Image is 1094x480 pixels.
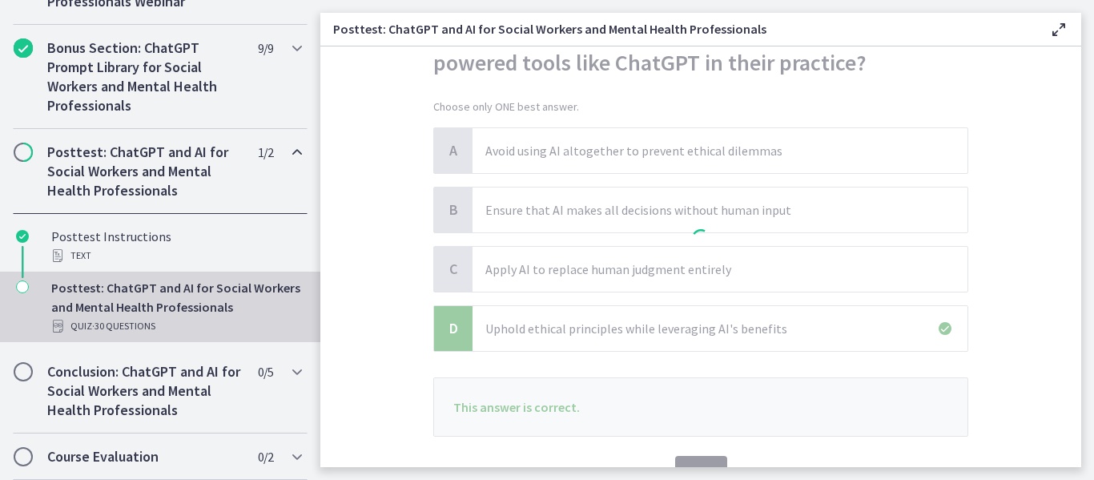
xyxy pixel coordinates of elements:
[14,38,33,58] i: Completed
[258,447,273,466] span: 0 / 2
[51,246,301,265] div: Text
[333,19,1024,38] h3: Posttest: ChatGPT and AI for Social Workers and Mental Health Professionals
[51,227,301,265] div: Posttest Instructions
[258,143,273,162] span: 1 / 2
[16,230,29,243] i: Completed
[51,317,301,336] div: Quiz
[51,278,301,336] div: Posttest: ChatGPT and AI for Social Workers and Mental Health Professionals
[258,38,273,58] span: 9 / 9
[47,143,243,200] h2: Posttest: ChatGPT and AI for Social Workers and Mental Health Professionals
[92,317,155,336] span: · 30 Questions
[689,226,713,255] div: 1
[47,447,243,466] h2: Course Evaluation
[47,38,243,115] h2: Bonus Section: ChatGPT Prompt Library for Social Workers and Mental Health Professionals
[258,362,273,381] span: 0 / 5
[47,362,243,420] h2: Conclusion: ChatGPT and AI for Social Workers and Mental Health Professionals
